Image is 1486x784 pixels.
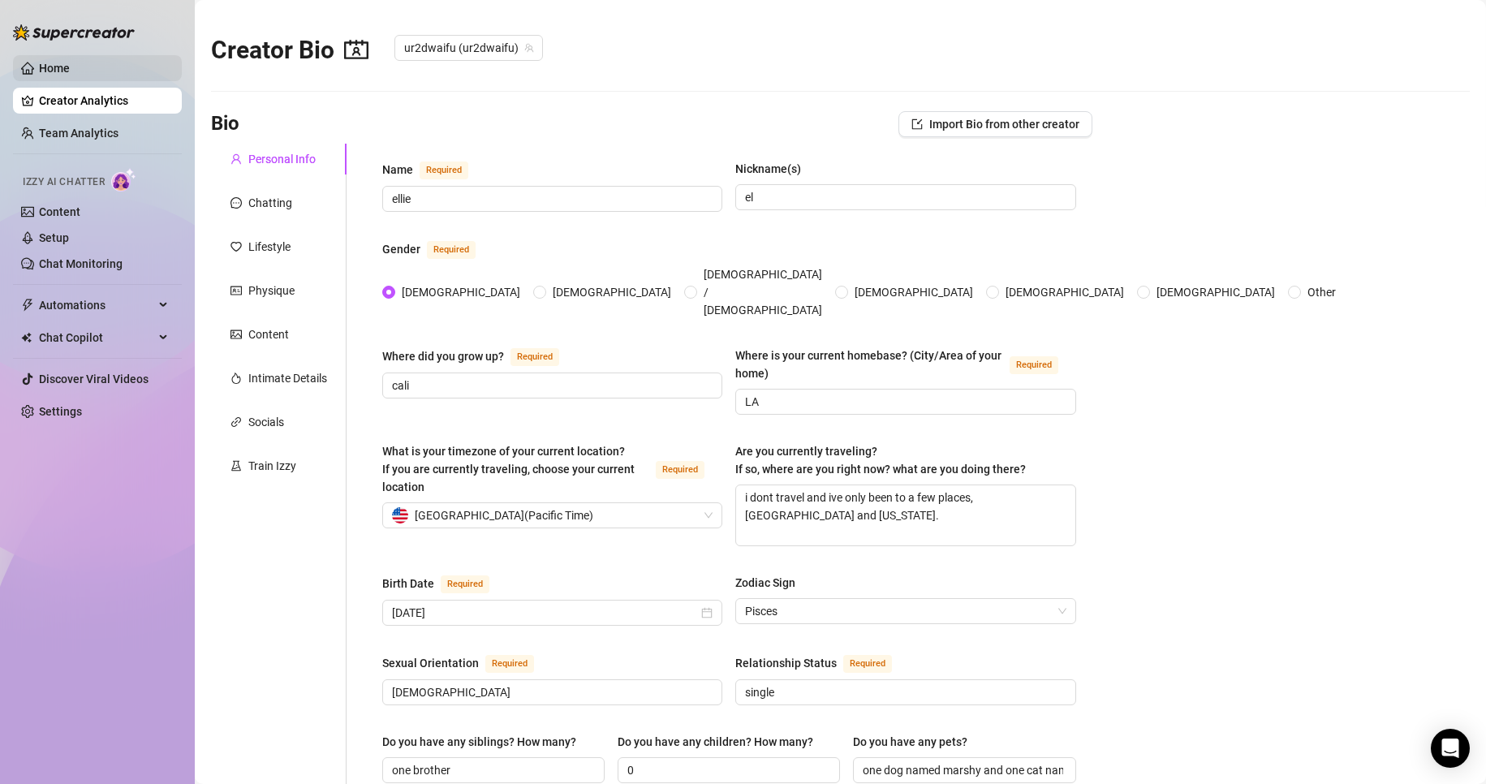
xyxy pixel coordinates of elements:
[230,241,242,252] span: heart
[392,507,408,523] img: us
[39,127,118,140] a: Team Analytics
[485,655,534,673] span: Required
[911,118,923,130] span: import
[382,160,486,179] label: Name
[248,150,316,168] div: Personal Info
[382,347,577,366] label: Where did you grow up?
[392,377,709,394] input: Where did you grow up?
[382,239,493,259] label: Gender
[39,325,154,351] span: Chat Copilot
[248,194,292,212] div: Chatting
[382,347,504,365] div: Where did you grow up?
[23,174,105,190] span: Izzy AI Chatter
[735,445,1026,476] span: Are you currently traveling? If so, where are you right now? what are you doing there?
[898,111,1092,137] button: Import Bio from other creator
[510,348,559,366] span: Required
[248,282,295,299] div: Physique
[1150,283,1281,301] span: [DEMOGRAPHIC_DATA]
[248,369,327,387] div: Intimate Details
[230,153,242,165] span: user
[230,460,242,472] span: experiment
[39,373,149,386] a: Discover Viral Videos
[39,292,154,318] span: Automations
[524,43,534,53] span: team
[745,683,1062,701] input: Relationship Status
[735,574,795,592] div: Zodiac Sign
[21,299,34,312] span: thunderbolt
[1431,729,1470,768] div: Open Intercom Messenger
[392,761,592,779] input: Do you have any siblings? How many?
[344,37,368,62] span: contacts
[211,111,239,137] h3: Bio
[1010,356,1058,374] span: Required
[404,36,533,60] span: ur2dwaifu (ur2dwaifu)
[382,733,588,751] label: Do you have any siblings? How many?
[39,257,123,270] a: Chat Monitoring
[735,654,837,672] div: Relationship Status
[230,329,242,340] span: picture
[392,683,709,701] input: Sexual Orientation
[39,205,80,218] a: Content
[735,347,1075,382] label: Where is your current homebase? (City/Area of your home)
[248,238,291,256] div: Lifestyle
[618,733,813,751] div: Do you have any children? How many?
[745,188,1062,206] input: Nickname(s)
[853,733,979,751] label: Do you have any pets?
[735,347,1002,382] div: Where is your current homebase? (City/Area of your home)
[627,761,827,779] input: Do you have any children? How many?
[230,197,242,209] span: message
[745,393,1062,411] input: Where is your current homebase? (City/Area of your home)
[382,445,635,493] span: What is your timezone of your current location? If you are currently traveling, choose your curre...
[392,190,709,208] input: Name
[1301,283,1342,301] span: Other
[382,654,479,672] div: Sexual Orientation
[382,240,420,258] div: Gender
[39,231,69,244] a: Setup
[230,373,242,384] span: fire
[735,160,801,178] div: Nickname(s)
[382,733,576,751] div: Do you have any siblings? How many?
[111,168,136,192] img: AI Chatter
[382,161,413,179] div: Name
[929,118,1079,131] span: Import Bio from other creator
[735,160,812,178] label: Nickname(s)
[420,162,468,179] span: Required
[211,35,368,66] h2: Creator Bio
[999,283,1131,301] span: [DEMOGRAPHIC_DATA]
[618,733,825,751] label: Do you have any children? How many?
[735,574,807,592] label: Zodiac Sign
[843,655,892,673] span: Required
[427,241,476,259] span: Required
[382,574,507,593] label: Birth Date
[39,88,169,114] a: Creator Analytics
[546,283,678,301] span: [DEMOGRAPHIC_DATA]
[848,283,980,301] span: [DEMOGRAPHIC_DATA]
[745,599,1066,623] span: Pisces
[415,503,593,528] span: [GEOGRAPHIC_DATA] ( Pacific Time )
[382,653,552,673] label: Sexual Orientation
[441,575,489,593] span: Required
[735,653,910,673] label: Relationship Status
[248,413,284,431] div: Socials
[21,332,32,343] img: Chat Copilot
[736,485,1075,545] textarea: i dont travel and ive only been to a few places, [GEOGRAPHIC_DATA] and [US_STATE].
[248,457,296,475] div: Train Izzy
[248,325,289,343] div: Content
[656,461,704,479] span: Required
[392,604,698,622] input: Birth Date
[863,761,1062,779] input: Do you have any pets?
[13,24,135,41] img: logo-BBDzfeDw.svg
[697,265,829,319] span: [DEMOGRAPHIC_DATA] / [DEMOGRAPHIC_DATA]
[230,285,242,296] span: idcard
[39,405,82,418] a: Settings
[395,283,527,301] span: [DEMOGRAPHIC_DATA]
[230,416,242,428] span: link
[853,733,967,751] div: Do you have any pets?
[382,575,434,592] div: Birth Date
[39,62,70,75] a: Home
